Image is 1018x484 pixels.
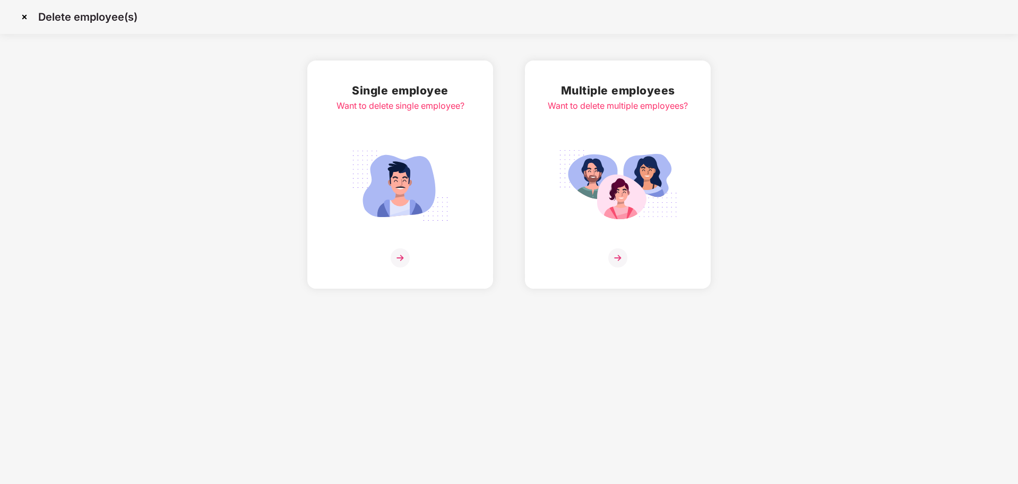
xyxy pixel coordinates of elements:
img: svg+xml;base64,PHN2ZyB4bWxucz0iaHR0cDovL3d3dy53My5vcmcvMjAwMC9zdmciIHdpZHRoPSIzNiIgaGVpZ2h0PSIzNi... [391,248,410,267]
h2: Multiple employees [548,82,688,99]
div: Want to delete multiple employees? [548,99,688,113]
div: Want to delete single employee? [337,99,464,113]
img: svg+xml;base64,PHN2ZyB4bWxucz0iaHR0cDovL3d3dy53My5vcmcvMjAwMC9zdmciIHdpZHRoPSIzNiIgaGVpZ2h0PSIzNi... [608,248,627,267]
h2: Single employee [337,82,464,99]
img: svg+xml;base64,PHN2ZyB4bWxucz0iaHR0cDovL3d3dy53My5vcmcvMjAwMC9zdmciIGlkPSJNdWx0aXBsZV9lbXBsb3llZS... [558,144,677,227]
p: Delete employee(s) [38,11,137,23]
img: svg+xml;base64,PHN2ZyB4bWxucz0iaHR0cDovL3d3dy53My5vcmcvMjAwMC9zdmciIGlkPSJTaW5nbGVfZW1wbG95ZWUiIH... [341,144,460,227]
img: svg+xml;base64,PHN2ZyBpZD0iQ3Jvc3MtMzJ4MzIiIHhtbG5zPSJodHRwOi8vd3d3LnczLm9yZy8yMDAwL3N2ZyIgd2lkdG... [16,8,33,25]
